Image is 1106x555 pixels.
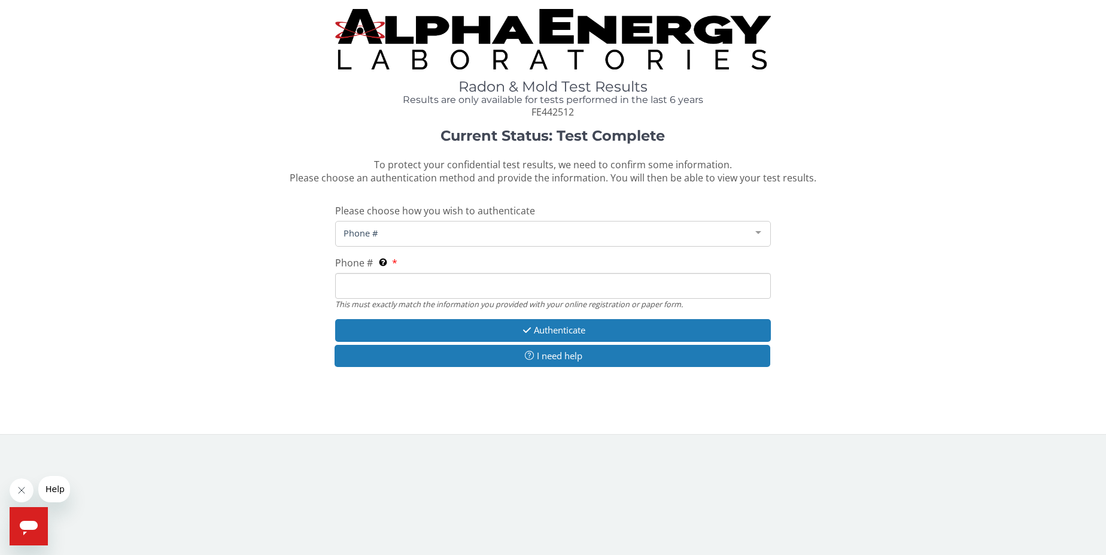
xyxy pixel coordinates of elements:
h1: Radon & Mold Test Results [335,79,770,95]
span: Please choose how you wish to authenticate [335,204,535,217]
span: Phone # [341,226,746,239]
div: This must exactly match the information you provided with your online registration or paper form. [335,299,770,310]
span: To protect your confidential test results, we need to confirm some information. Please choose an ... [290,158,816,185]
h4: Results are only available for tests performed in the last 6 years [335,95,770,105]
iframe: Button to launch messaging window [10,507,48,545]
img: TightCrop.jpg [335,9,770,69]
iframe: Message from company [38,476,70,502]
iframe: Close message [10,478,34,502]
button: Authenticate [335,319,770,341]
span: Phone # [335,256,373,269]
button: I need help [335,345,770,367]
span: FE442512 [531,105,574,119]
strong: Current Status: Test Complete [440,127,665,144]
